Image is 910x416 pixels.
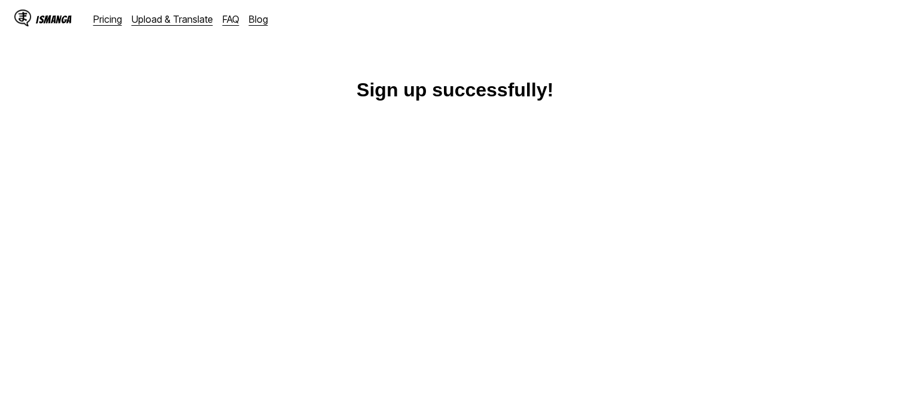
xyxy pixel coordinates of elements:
[14,10,93,29] a: IsManga LogoIsManga
[14,10,31,26] img: IsManga Logo
[357,79,553,101] h1: Sign up successfully!
[132,13,213,25] a: Upload & Translate
[223,13,239,25] a: FAQ
[249,13,268,25] a: Blog
[36,14,72,25] div: IsManga
[93,13,122,25] a: Pricing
